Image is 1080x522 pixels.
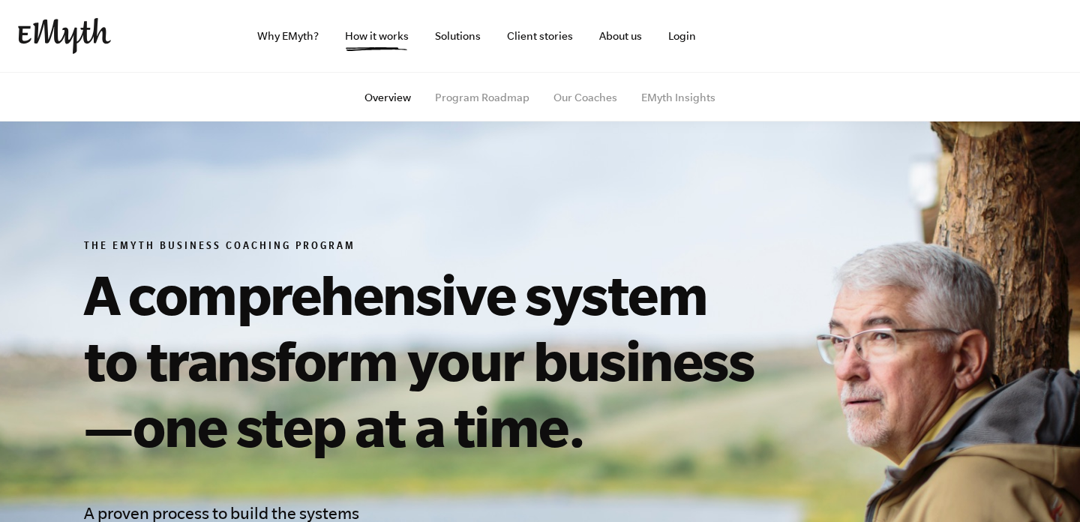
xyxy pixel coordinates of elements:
[904,19,1062,52] iframe: Embedded CTA
[84,240,768,255] h6: The EMyth Business Coaching Program
[435,91,529,103] a: Program Roadmap
[1005,450,1080,522] iframe: Chat Widget
[553,91,617,103] a: Our Coaches
[18,18,111,54] img: EMyth
[739,19,897,52] iframe: Embedded CTA
[641,91,715,103] a: EMyth Insights
[84,261,768,459] h1: A comprehensive system to transform your business—one step at a time.
[364,91,411,103] a: Overview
